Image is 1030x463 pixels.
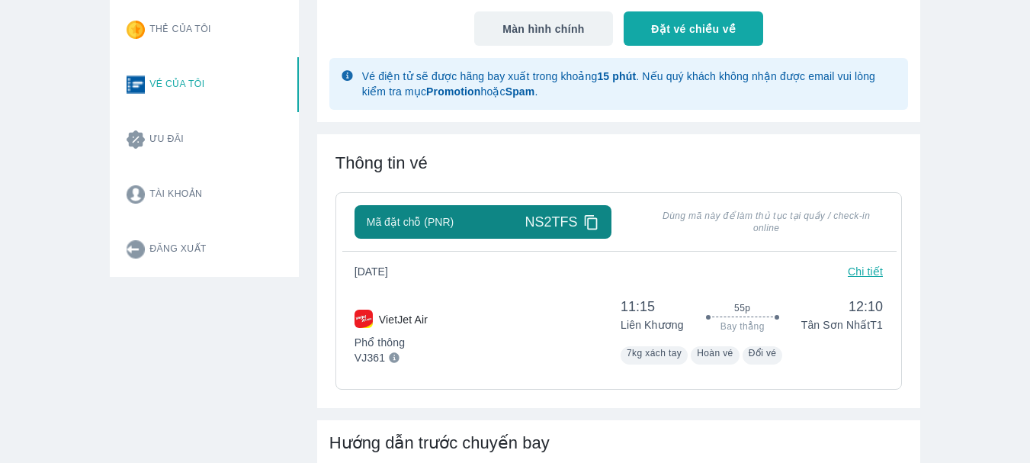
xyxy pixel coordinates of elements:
[734,302,750,314] span: 55p
[621,297,684,316] span: 11:15
[848,264,883,279] p: Chi tiết
[651,21,736,37] span: Đặt vé chiều về
[525,213,577,231] span: NS2TFS
[621,317,684,333] p: Liên Khương
[650,210,883,234] span: Dùng mã này để làm thủ tục tại quầy / check-in online
[329,433,550,452] span: Hướng dẫn trước chuyến bay
[627,348,682,359] span: 7kg xách tay
[426,85,480,98] strong: Promotion
[355,264,400,279] span: [DATE]
[355,335,428,350] p: Phổ thông
[505,85,535,98] strong: Spam
[342,70,353,81] img: glyph
[502,21,585,37] span: Màn hình chính
[362,70,875,98] span: Vé điện tử sẽ được hãng bay xuất trong khoảng . Nếu quý khách không nhận được email vui lòng kiểm...
[335,153,428,172] span: Thông tin vé
[355,350,385,365] p: VJ361
[127,130,145,149] img: promotion
[127,185,145,204] img: account
[127,21,145,39] img: star
[114,167,299,222] button: Tài khoản
[379,312,428,327] p: VietJet Air
[474,11,614,46] button: Màn hình chính
[367,214,454,230] span: Mã đặt chỗ (PNR)
[114,2,299,57] button: Thẻ của tôi
[127,76,145,94] img: ticket
[127,240,145,259] img: logout
[720,320,765,333] span: Bay thẳng
[624,11,763,46] button: Đặt vé chiều về
[749,348,777,359] span: Đổi vé
[801,317,883,333] p: Tân Sơn Nhất T1
[801,297,883,316] span: 12:10
[597,70,636,82] strong: 15 phút
[114,57,299,112] button: Vé của tôi
[697,348,733,359] span: Hoàn vé
[114,222,299,277] button: Đăng xuất
[114,112,299,167] button: Ưu đãi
